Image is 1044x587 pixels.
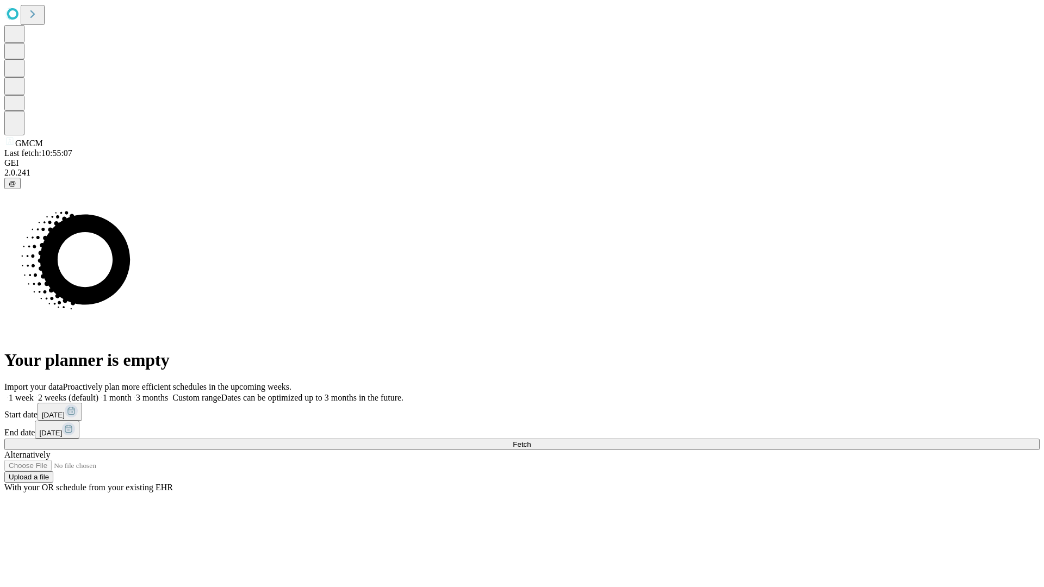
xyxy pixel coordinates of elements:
[4,148,72,158] span: Last fetch: 10:55:07
[4,382,63,391] span: Import your data
[38,403,82,421] button: [DATE]
[35,421,79,439] button: [DATE]
[4,471,53,483] button: Upload a file
[4,483,173,492] span: With your OR schedule from your existing EHR
[513,440,531,448] span: Fetch
[63,382,291,391] span: Proactively plan more efficient schedules in the upcoming weeks.
[4,178,21,189] button: @
[15,139,43,148] span: GMCM
[4,350,1040,370] h1: Your planner is empty
[103,393,132,402] span: 1 month
[136,393,168,402] span: 3 months
[9,179,16,188] span: @
[4,403,1040,421] div: Start date
[9,393,34,402] span: 1 week
[4,450,50,459] span: Alternatively
[4,168,1040,178] div: 2.0.241
[4,421,1040,439] div: End date
[39,429,62,437] span: [DATE]
[221,393,403,402] span: Dates can be optimized up to 3 months in the future.
[172,393,221,402] span: Custom range
[4,158,1040,168] div: GEI
[42,411,65,419] span: [DATE]
[38,393,98,402] span: 2 weeks (default)
[4,439,1040,450] button: Fetch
